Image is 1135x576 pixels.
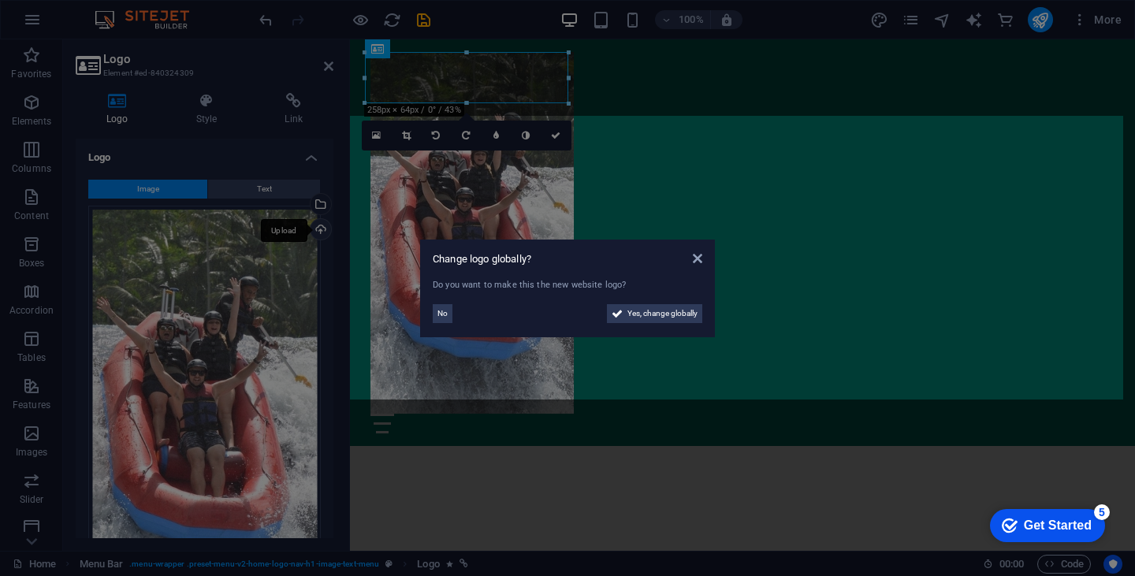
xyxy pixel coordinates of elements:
[437,304,448,323] span: No
[607,304,702,323] button: Yes, change globally
[13,8,128,41] div: Get Started 5 items remaining, 0% complete
[433,304,452,323] button: No
[47,17,114,32] div: Get Started
[433,279,702,292] div: Do you want to make this the new website logo?
[117,3,132,19] div: 5
[433,253,531,265] span: Change logo globally?
[627,304,698,323] span: Yes, change globally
